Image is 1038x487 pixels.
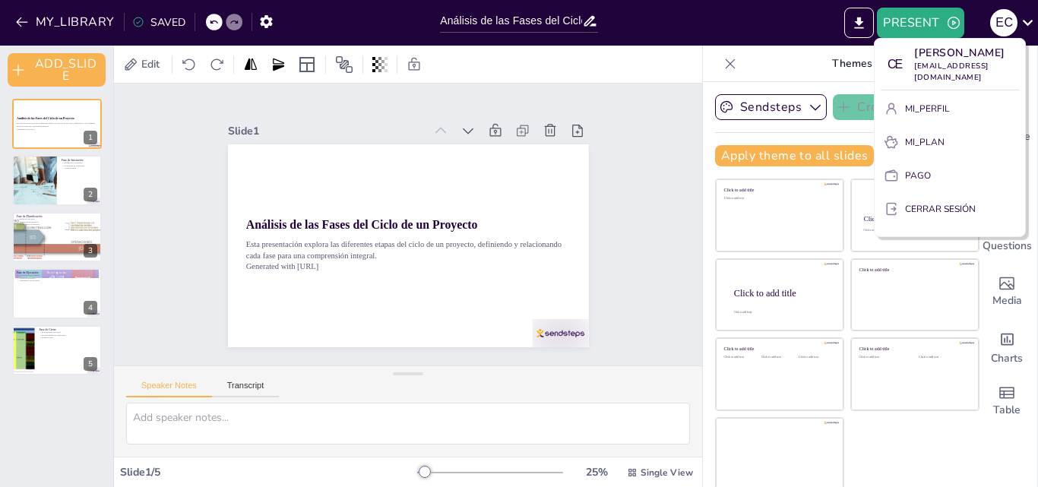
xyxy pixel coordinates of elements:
[914,61,989,83] font: [EMAIL_ADDRESS][DOMAIN_NAME]
[905,203,976,215] font: CERRAR SESIÓN
[881,197,1019,221] button: CERRAR SESIÓN
[905,103,950,115] font: MI_PERFIL
[888,58,901,71] font: CE
[881,96,1019,121] button: MI_PERFIL
[881,163,1019,188] button: PAGO
[905,136,945,148] font: MI_PLAN
[905,169,931,182] font: PAGO
[881,130,1019,154] button: MI_PLAN
[914,46,1005,60] font: [PERSON_NAME]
